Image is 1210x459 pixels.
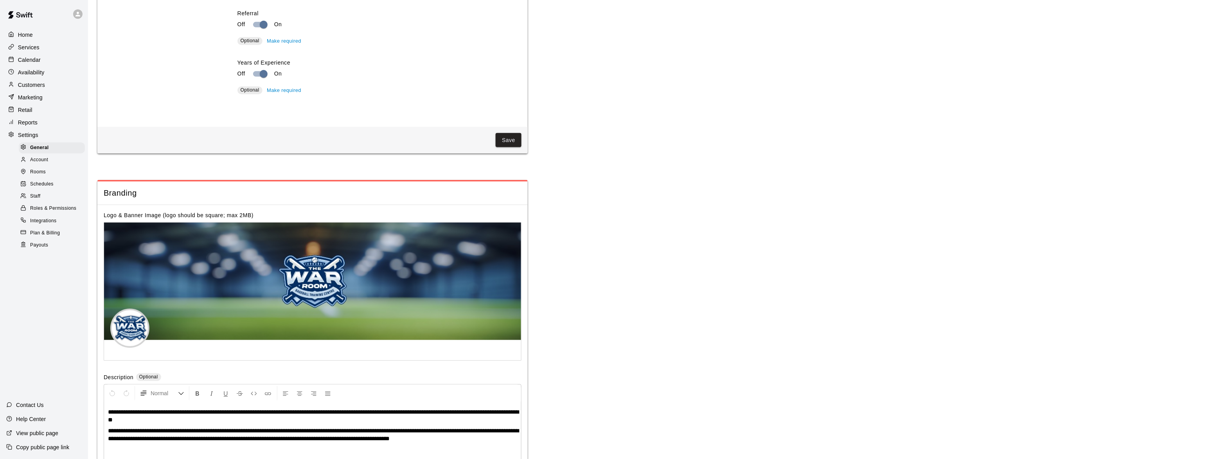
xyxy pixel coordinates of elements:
[30,168,46,176] span: Rooms
[19,203,85,214] div: Roles & Permissions
[19,166,88,178] a: Rooms
[104,212,254,218] label: Logo & Banner Image (logo should be square; max 2MB)
[6,54,82,66] a: Calendar
[19,239,88,251] a: Payouts
[19,142,85,153] div: General
[279,386,292,400] button: Left Align
[120,386,133,400] button: Redo
[6,41,82,53] a: Services
[19,240,85,251] div: Payouts
[19,167,85,178] div: Rooms
[19,178,88,191] a: Schedules
[19,227,88,239] a: Plan & Billing
[30,156,48,164] span: Account
[219,386,232,400] button: Format Underline
[18,43,40,51] p: Services
[19,203,88,215] a: Roles & Permissions
[16,415,46,423] p: Help Center
[30,205,76,212] span: Roles & Permissions
[265,85,303,97] button: Make required
[104,188,521,198] span: Branding
[237,9,521,17] label: Referral
[241,87,259,93] span: Optional
[237,59,521,67] label: Years of Experience
[237,20,245,29] p: Off
[30,241,48,249] span: Payouts
[19,142,88,154] a: General
[18,131,38,139] p: Settings
[19,155,85,166] div: Account
[6,29,82,41] a: Home
[151,389,178,397] span: Normal
[19,228,85,239] div: Plan & Billing
[137,386,187,400] button: Formatting Options
[18,68,45,76] p: Availability
[18,81,45,89] p: Customers
[16,443,69,451] p: Copy public page link
[19,154,88,166] a: Account
[18,56,41,64] p: Calendar
[237,70,245,78] p: Off
[205,386,218,400] button: Format Italics
[19,191,85,202] div: Staff
[18,94,43,101] p: Marketing
[293,386,306,400] button: Center Align
[18,119,38,126] p: Reports
[321,386,334,400] button: Justify Align
[30,229,60,237] span: Plan & Billing
[19,179,85,190] div: Schedules
[19,215,88,227] a: Integrations
[496,133,521,148] button: Save
[16,401,44,409] p: Contact Us
[274,20,282,29] p: On
[30,180,54,188] span: Schedules
[30,217,57,225] span: Integrations
[18,106,32,114] p: Retail
[104,373,133,382] label: Description
[6,79,82,91] a: Customers
[241,38,259,43] span: Optional
[307,386,320,400] button: Right Align
[6,67,82,78] a: Availability
[106,386,119,400] button: Undo
[19,191,88,203] a: Staff
[265,35,303,47] button: Make required
[139,374,158,380] span: Optional
[16,429,58,437] p: View public page
[19,216,85,227] div: Integrations
[233,386,246,400] button: Format Strikethrough
[6,117,82,128] a: Reports
[261,386,275,400] button: Insert Link
[30,144,49,152] span: General
[191,386,204,400] button: Format Bold
[18,31,33,39] p: Home
[6,92,82,103] a: Marketing
[247,386,261,400] button: Insert Code
[274,70,282,78] p: On
[6,129,82,141] a: Settings
[30,193,40,200] span: Staff
[6,104,82,116] a: Retail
